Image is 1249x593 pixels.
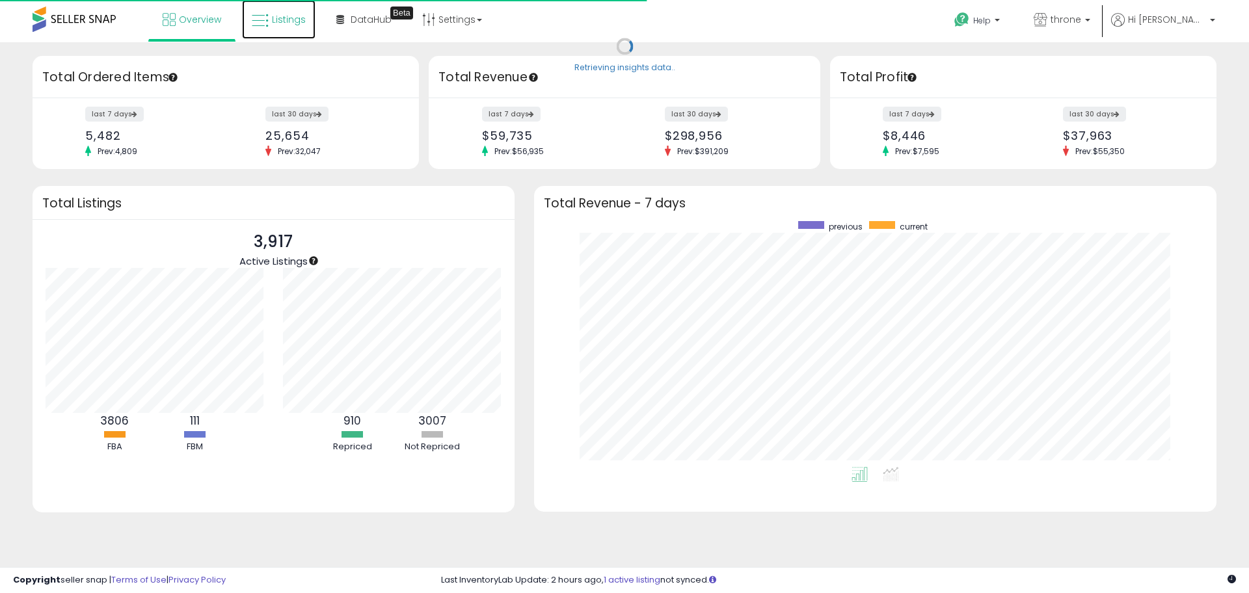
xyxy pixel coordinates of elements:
strong: Copyright [13,573,60,586]
div: Tooltip anchor [167,72,179,83]
div: $37,963 [1063,129,1194,142]
div: FBM [155,441,234,453]
div: seller snap | | [13,574,226,586]
div: Not Repriced [394,441,472,453]
div: Tooltip anchor [308,255,319,267]
span: Prev: $56,935 [488,146,550,157]
h3: Total Profit [840,68,1207,86]
div: Repriced [314,441,392,453]
b: 3007 [418,413,446,428]
span: Hi [PERSON_NAME] [1128,13,1206,26]
div: $59,735 [482,129,615,142]
a: Hi [PERSON_NAME] [1111,13,1215,42]
div: FBA [75,441,154,453]
label: last 7 days [482,107,541,122]
a: Terms of Use [111,573,167,586]
div: 25,654 [265,129,396,142]
span: Overview [179,13,221,26]
span: Help [973,15,991,26]
div: $298,956 [665,129,798,142]
a: 1 active listing [604,573,660,586]
div: Tooltip anchor [390,7,413,20]
label: last 7 days [85,107,144,122]
b: 3806 [100,413,129,428]
h3: Total Revenue - 7 days [544,198,1207,208]
label: last 30 days [665,107,728,122]
h3: Total Ordered Items [42,68,409,86]
span: Prev: $391,209 [671,146,735,157]
span: DataHub [351,13,392,26]
span: throne [1051,13,1081,26]
b: 910 [343,413,361,428]
span: previous [829,221,863,232]
b: 111 [190,413,200,428]
span: Prev: $7,595 [889,146,946,157]
div: $8,446 [883,129,1014,142]
label: last 7 days [883,107,941,122]
span: current [900,221,928,232]
a: Privacy Policy [168,573,226,586]
span: Active Listings [239,254,308,268]
a: Help [944,2,1013,42]
span: Prev: $55,350 [1069,146,1131,157]
div: Last InventoryLab Update: 2 hours ago, not synced. [441,574,1236,586]
div: Tooltip anchor [906,72,918,83]
i: Click here to read more about un-synced listings. [709,575,716,584]
h3: Total Listings [42,198,505,208]
div: 5,482 [85,129,216,142]
div: Tooltip anchor [528,72,539,83]
p: 3,917 [239,230,308,254]
span: Prev: 4,809 [91,146,144,157]
h3: Total Revenue [438,68,811,86]
span: Listings [272,13,306,26]
span: Prev: 32,047 [271,146,327,157]
i: Get Help [954,12,970,28]
label: last 30 days [1063,107,1126,122]
label: last 30 days [265,107,329,122]
div: Retrieving insights data.. [574,62,675,74]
